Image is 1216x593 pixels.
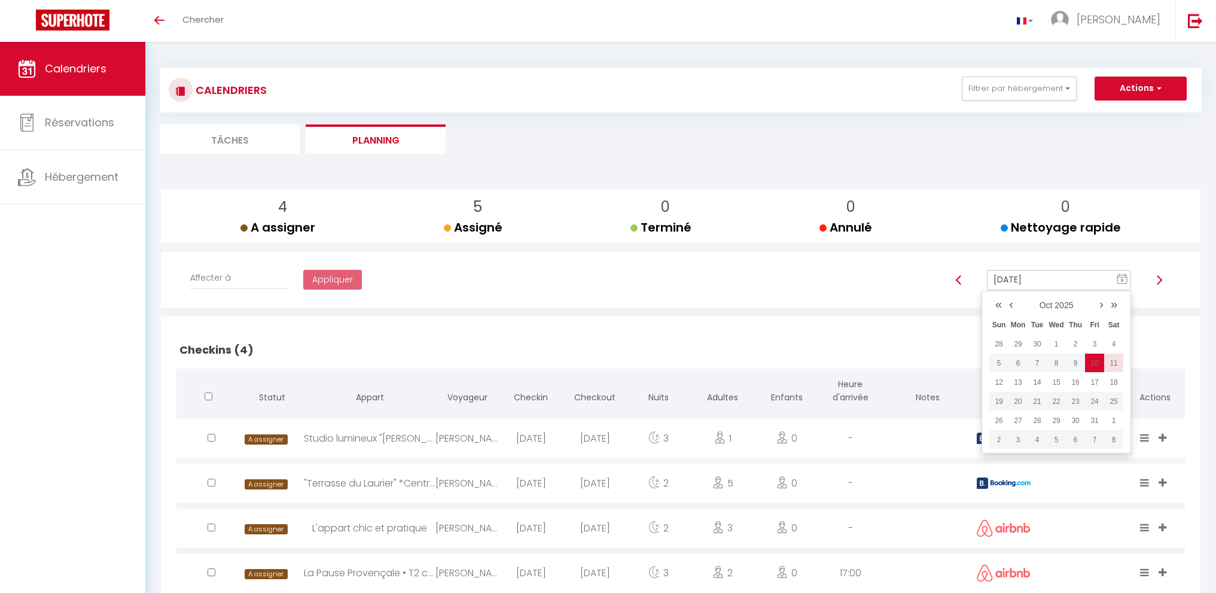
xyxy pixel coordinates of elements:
[45,169,118,184] span: Hébergement
[1104,334,1123,354] td: Oct 04, 2025
[1066,315,1085,334] th: Thu
[1028,411,1047,430] td: Oct 28, 2025
[304,509,435,548] div: L'appart chic et pratique
[962,77,1077,101] button: Filtrer par hébergement
[435,369,499,416] th: Voyageur
[818,419,882,458] div: -
[435,419,499,458] div: [PERSON_NAME]
[1028,373,1047,392] td: Oct 14, 2025
[245,434,288,445] span: A assigner
[818,369,882,416] th: Heure d'arrivée
[977,564,1031,582] img: airbnb2.png
[1104,373,1123,392] td: Oct 18, 2025
[1008,334,1028,354] td: Sep 29, 2025
[444,219,502,236] span: Assigné
[1055,300,1073,310] a: 2025
[45,115,114,130] span: Réservations
[182,13,224,26] span: Chercher
[1096,295,1107,313] a: ›
[563,369,627,416] th: Checkout
[973,369,1034,416] th: Plateforme
[304,464,435,503] div: "Terrasse du Laurier" *Centre-ville *[GEOGRAPHIC_DATA]
[36,10,109,31] img: Super Booking
[691,554,755,592] div: 2
[303,270,362,290] button: Appliquer
[755,464,819,503] div: 0
[45,61,106,76] span: Calendriers
[627,419,691,458] div: 3
[1085,354,1104,373] td: Oct 10, 2025
[1107,295,1121,313] a: »
[1104,315,1123,334] th: Sat
[1124,369,1185,416] th: Actions
[499,509,563,548] div: [DATE]
[1047,315,1066,334] th: Wed
[1040,300,1053,310] a: Oct
[1028,392,1047,411] td: Oct 21, 2025
[989,392,1008,411] td: Oct 19, 2025
[1008,392,1028,411] td: Oct 20, 2025
[1028,315,1047,334] th: Tue
[1121,278,1124,283] text: 9
[755,509,819,548] div: 0
[691,464,755,503] div: 5
[989,430,1008,449] td: Nov 02, 2025
[304,419,435,458] div: Studio lumineux "[PERSON_NAME]"
[627,464,691,503] div: 2
[245,479,288,489] span: A assigner
[499,419,563,458] div: [DATE]
[245,524,288,534] span: A assigner
[1047,411,1066,430] td: Oct 29, 2025
[755,419,819,458] div: 0
[691,419,755,458] div: 1
[1104,354,1123,373] td: Oct 11, 2025
[1051,11,1069,29] img: ...
[499,464,563,503] div: [DATE]
[640,196,691,218] p: 0
[818,509,882,548] div: -
[1047,373,1066,392] td: Oct 15, 2025
[1104,430,1123,449] td: Nov 08, 2025
[1066,430,1085,449] td: Nov 06, 2025
[1028,354,1047,373] td: Oct 07, 2025
[630,219,691,236] span: Terminé
[627,369,691,416] th: Nuits
[1085,411,1104,430] td: Oct 31, 2025
[1028,334,1047,354] td: Sep 30, 2025
[1066,392,1085,411] td: Oct 23, 2025
[1104,392,1123,411] td: Oct 25, 2025
[306,124,446,154] li: Planning
[1008,411,1028,430] td: Oct 27, 2025
[193,77,267,104] h3: CALENDRIERS
[499,554,563,592] div: [DATE]
[250,196,315,218] p: 4
[435,554,499,592] div: [PERSON_NAME]
[435,464,499,503] div: [PERSON_NAME]
[240,219,315,236] span: A assigner
[1028,430,1047,449] td: Nov 04, 2025
[989,411,1008,430] td: Oct 26, 2025
[1010,196,1121,218] p: 0
[1008,373,1028,392] td: Oct 13, 2025
[989,373,1008,392] td: Oct 12, 2025
[1154,275,1164,285] img: arrow-right3.svg
[1095,77,1187,101] button: Actions
[1047,430,1066,449] td: Nov 05, 2025
[1047,354,1066,373] td: Oct 08, 2025
[954,275,964,285] img: arrow-left3.svg
[1085,373,1104,392] td: Oct 17, 2025
[987,270,1131,290] input: Select Date
[1008,354,1028,373] td: Oct 06, 2025
[992,295,1005,313] a: «
[627,509,691,548] div: 2
[304,554,435,592] div: La Pause Provençale • T2 cosy avec terrasse & clim
[356,391,384,403] span: Appart
[1085,315,1104,334] th: Fri
[1085,430,1104,449] td: Nov 07, 2025
[1085,334,1104,354] td: Oct 03, 2025
[176,332,1185,369] h2: Checkins (4)
[989,354,1008,373] td: Oct 05, 2025
[259,391,285,403] span: Statut
[563,509,627,548] div: [DATE]
[435,509,499,548] div: [PERSON_NAME]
